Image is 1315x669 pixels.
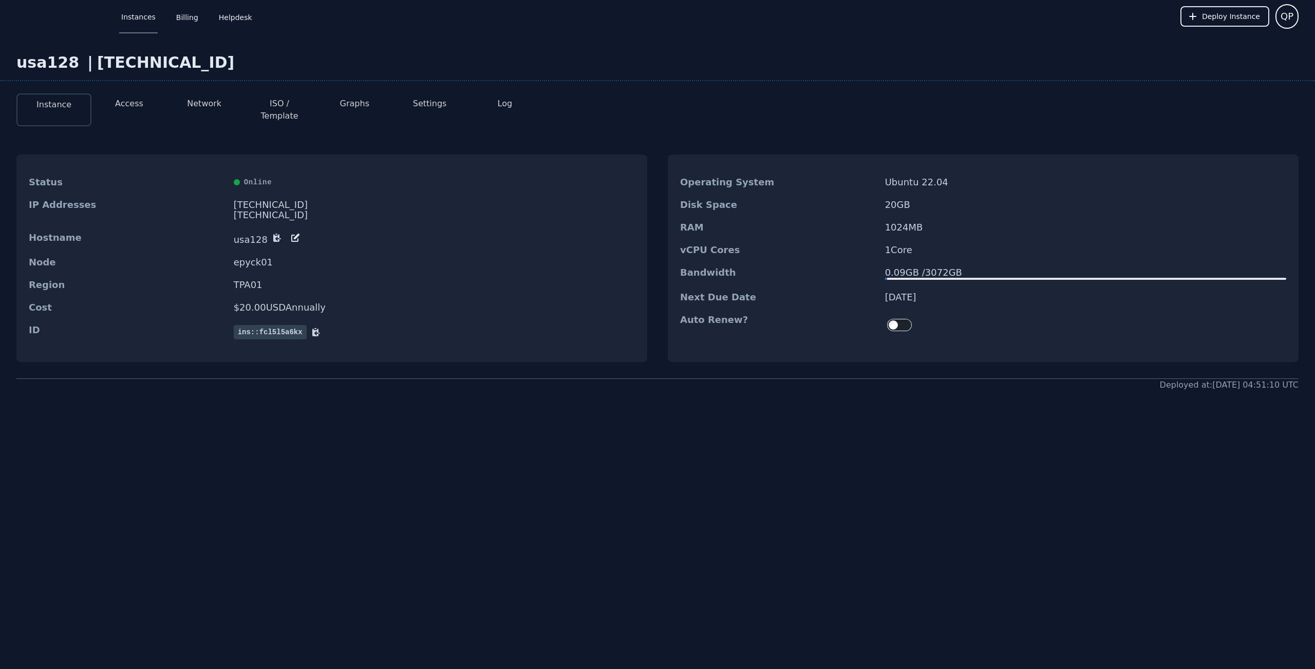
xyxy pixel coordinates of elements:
img: Logo [16,9,90,24]
dd: Ubuntu 22.04 [885,177,1286,187]
dt: Operating System [680,177,877,187]
img: Restart [302,55,316,70]
dd: epyck01 [234,257,635,267]
img: Power On [263,55,277,70]
dt: RAM [680,222,877,233]
dt: Region [29,280,226,290]
div: [TECHNICAL_ID] [97,53,234,72]
dd: TPA01 [234,280,635,290]
dt: vCPU Cores [680,245,877,255]
button: Power On [251,53,290,70]
div: [TECHNICAL_ID] [234,210,635,220]
div: [TECHNICAL_ID] [234,200,635,210]
button: Log [498,98,513,110]
dt: Next Due Date [680,292,877,302]
span: QP [1281,9,1293,24]
dd: usa128 [234,233,635,245]
dt: ID [29,325,226,339]
dt: Auto Renew? [680,315,877,335]
dt: Cost [29,302,226,313]
div: | [83,53,97,72]
button: Deploy Instance [1180,6,1269,27]
div: usa128 [16,53,83,72]
dd: $ 20.00 USD Annually [234,302,635,313]
dd: 1024 MB [885,222,1286,233]
button: User menu [1275,4,1299,29]
button: Graphs [340,98,369,110]
dd: 1 Core [885,245,1286,255]
button: ISO / Template [250,98,309,122]
span: ins::fcl5l5a6kx [234,325,307,339]
div: 0.09 GB / 3072 GB [885,267,1286,278]
button: Settings [413,98,447,110]
img: Power Off [341,55,355,70]
button: Network [187,98,221,110]
dt: IP Addresses [29,200,226,220]
dt: Node [29,257,226,267]
button: Restart [290,53,329,70]
dd: [DATE] [885,292,1286,302]
button: Access [115,98,143,110]
dt: Bandwidth [680,267,877,280]
dd: 20 GB [885,200,1286,210]
dt: Disk Space [680,200,877,210]
button: Power Off [329,53,368,70]
button: Instance [36,99,71,111]
span: Deploy Instance [1202,11,1260,22]
dt: Hostname [29,233,226,245]
div: Online [234,177,635,187]
dt: Status [29,177,226,187]
div: Deployed at: [DATE] 04:51:10 UTC [1160,379,1299,391]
